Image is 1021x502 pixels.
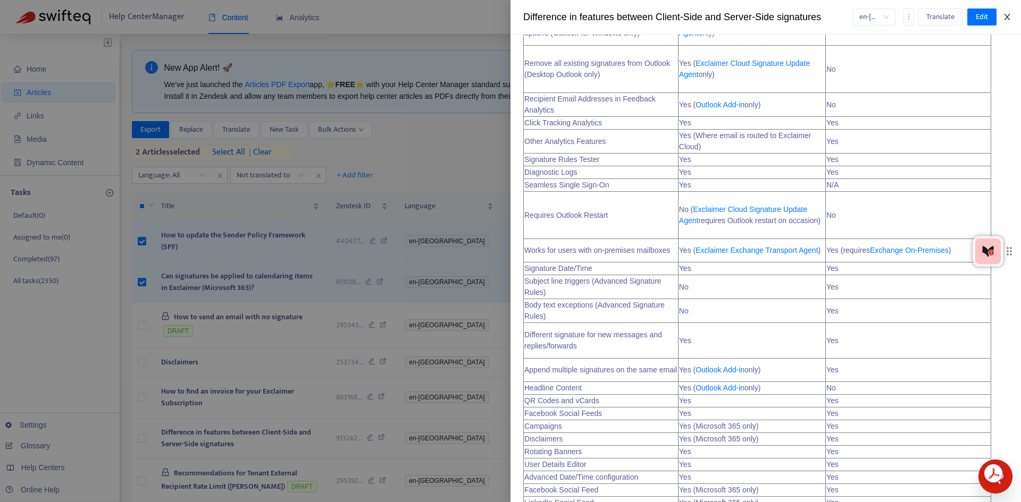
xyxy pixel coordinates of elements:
[825,433,991,446] td: Yes
[679,460,691,469] span: Yes
[524,435,563,443] span: Disclaimers
[825,484,991,497] td: Yes
[967,8,997,25] button: Edit
[524,264,592,273] span: Signature Date/Time
[524,486,598,494] span: Facebook Social Feed
[524,46,679,93] td: Remove all existing signatures from Outlook (Desktop Outlook only)
[679,473,691,481] span: Yes
[524,130,679,154] td: Other Analytics Features
[524,301,665,320] span: Body text exceptions (Advanced Signature Rules)
[926,11,955,23] span: Translate
[826,246,951,254] span: Yes (requires )
[825,395,991,407] td: Yes
[524,117,679,130] td: Click Tracking Analytics
[524,365,677,374] span: Append multiple signatures on the same email
[825,262,991,275] td: Yes
[679,181,691,189] span: Yes
[524,447,582,456] span: Rotating Banners
[825,275,991,299] td: Yes
[523,10,853,24] div: Difference in features between Client-Side and Server-Side signatures
[870,246,949,254] a: Exchange On-Premises
[859,9,889,25] span: en-gb
[679,307,689,315] span: No
[825,471,991,484] td: Yes
[825,299,991,323] td: Yes
[679,264,691,273] span: Yes
[1003,13,1011,21] span: close
[679,336,691,345] span: Yes
[679,486,759,494] span: Yes (Microsoft 365 only)
[825,192,991,239] td: No
[524,154,679,166] td: Signature Rules Tester
[825,407,991,420] td: Yes
[524,246,670,254] span: Works for users with on-premises mailboxes
[678,46,825,93] td: Yes ( only)
[825,179,991,192] td: N/A
[696,384,744,392] a: Outlook Add-in
[678,154,825,166] td: Yes
[696,365,744,374] a: Outlook Add-in
[524,166,679,179] td: Diagnostic Logs
[524,396,599,405] span: QR Codes and vCards
[678,382,825,395] td: Yes ( only)
[825,420,991,433] td: Yes
[978,460,1012,494] iframe: Button to launch messaging window
[976,11,988,23] span: Edit
[678,93,825,117] td: Yes ( only)
[679,205,807,225] a: Exclaimer Cloud Signature Update Agent
[524,460,587,469] span: User Details Editor
[524,384,582,392] span: Headline Content
[524,422,562,430] span: Campaigns
[825,166,991,179] td: Yes
[679,422,759,430] span: Yes (Microsoft 365 only)
[825,382,991,395] td: No
[679,435,759,443] span: Yes (Microsoft 365 only)
[825,458,991,471] td: Yes
[825,154,991,166] td: Yes
[679,205,821,225] span: No ( requires Outlook restart on occasion)
[524,409,602,418] span: Facebook Social Feeds
[825,93,991,117] td: No
[524,211,608,219] span: Requires Outlook Restart
[679,365,761,374] span: Yes ( only)
[905,13,913,20] span: more
[679,246,821,254] span: Yes ( )
[679,447,691,456] span: Yes
[825,46,991,93] td: No
[903,8,914,25] button: more
[524,181,609,189] span: Seamless Single Sign-On
[825,446,991,458] td: Yes
[679,59,810,79] a: Exclaimer Cloud Signature Update Agent
[679,396,691,405] span: Yes
[678,166,825,179] td: Yes
[524,473,638,481] span: Advanced Date/Time configuration
[679,409,691,418] span: Yes
[524,330,662,350] span: Different signature for new messages and replies/forwards
[825,130,991,154] td: Yes
[918,8,963,25] button: Translate
[678,130,825,154] td: Yes (Where email is routed to Exclaimer Cloud)
[825,323,991,359] td: Yes
[678,117,825,130] td: Yes
[524,277,662,296] span: Subject line triggers (Advanced Signature Rules)
[696,100,744,109] a: Outlook Add-in
[679,283,689,291] span: No
[1000,12,1015,22] button: Close
[696,246,818,254] a: Exclaimer Exchange Transport Agent
[825,117,991,130] td: Yes
[825,359,991,382] td: Yes
[524,93,679,117] td: Recipient Email Addresses in Feedback Analytics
